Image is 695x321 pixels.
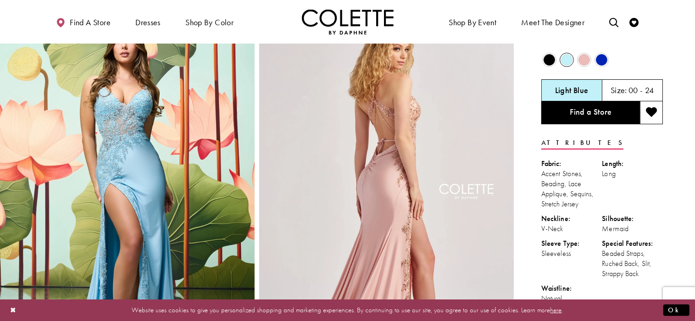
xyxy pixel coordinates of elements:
span: Meet the designer [522,18,585,27]
div: Accent Stones, Beading, Lace Applique, Sequins, Stretch Jersey [541,169,602,209]
img: Colette by Daphne [302,9,394,34]
div: Sleeveless [541,249,602,259]
div: Waistline: [541,283,602,293]
span: Dresses [135,18,161,27]
div: Light Blue [559,52,575,68]
div: Mermaid [602,224,663,234]
div: Black [541,52,557,68]
a: Find a store [54,9,113,34]
a: Find a Store [541,101,640,124]
button: Submit Dialog [663,304,689,316]
div: Beaded Straps, Ruched Back, Slit, Strappy Back [602,249,663,279]
div: Sleeve Type: [541,238,602,249]
a: Check Wishlist [627,9,641,34]
p: Website uses cookies to give you personalized shopping and marketing experiences. By continuing t... [66,304,629,316]
a: Meet the designer [519,9,587,34]
a: Visit Home Page [302,9,394,34]
div: Rose Gold [576,52,592,68]
span: Shop By Event [449,18,496,27]
div: V-Neck [541,224,602,234]
span: Size: [611,85,627,95]
span: Dresses [133,9,163,34]
div: Royal Blue [594,52,610,68]
h5: 00 - 24 [628,86,654,95]
div: Silhouette: [602,214,663,224]
a: here [550,305,562,315]
div: Special Features: [602,238,663,249]
div: Natural [541,293,602,304]
div: Fabric: [541,159,602,169]
button: Close Dialog [6,302,21,318]
div: Neckline: [541,214,602,224]
span: Shop by color [185,18,234,27]
div: Length: [602,159,663,169]
span: Shop by color [183,9,236,34]
span: Shop By Event [446,9,499,34]
h5: Chosen color [555,86,589,95]
button: Add to wishlist [640,101,663,124]
div: Long [602,169,663,179]
a: Attributes [541,136,623,149]
span: Find a store [70,18,111,27]
a: Toggle search [607,9,621,34]
div: Product color controls state depends on size chosen [541,51,663,68]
